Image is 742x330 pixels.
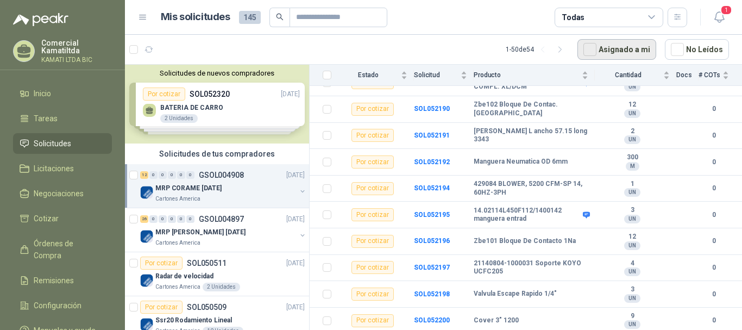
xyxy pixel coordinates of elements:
[414,71,458,79] span: Solicitud
[699,183,729,194] b: 0
[474,101,588,117] b: Zbe102 Bloque De Contac. [GEOGRAPHIC_DATA]
[595,127,670,136] b: 2
[34,113,58,124] span: Tareas
[13,108,112,129] a: Tareas
[338,71,399,79] span: Estado
[239,11,261,24] span: 145
[13,233,112,266] a: Órdenes de Compra
[595,285,670,294] b: 3
[13,83,112,104] a: Inicio
[155,195,200,203] p: Cartones America
[13,183,112,204] a: Negociaciones
[699,65,742,86] th: # COTs
[159,215,167,223] div: 0
[286,302,305,313] p: [DATE]
[186,215,194,223] div: 0
[351,208,394,221] div: Por cotizar
[595,101,670,109] b: 12
[41,57,112,63] p: KAMATI LTDA BIC
[699,104,729,114] b: 0
[577,39,656,60] button: Asignado a mi
[624,294,640,303] div: UN
[595,180,670,189] b: 1
[595,65,676,86] th: Cantidad
[177,215,185,223] div: 0
[474,316,519,325] b: Cover 3" 1200
[140,186,153,199] img: Company Logo
[414,105,450,113] a: SOL052190
[13,295,112,316] a: Configuración
[474,158,568,166] b: Manguera Neumatica OD 6mm
[414,79,450,86] a: SOL052189
[414,264,450,271] a: SOL052197
[414,211,450,219] b: SOL052195
[414,237,450,245] a: SOL052196
[474,290,557,298] b: Valvula Escape Rapido 1/4"
[676,65,699,86] th: Docs
[41,39,112,54] p: Comercial Kamatiltda
[351,261,394,274] div: Por cotizar
[159,171,167,179] div: 0
[186,171,194,179] div: 0
[474,259,588,276] b: 21140804-1000031 Soporte KOYO UCFC205
[34,88,51,99] span: Inicio
[203,283,240,291] div: 2 Unidades
[414,316,450,324] a: SOL052200
[720,5,732,15] span: 1
[474,65,595,86] th: Producto
[624,188,640,197] div: UN
[414,184,450,192] b: SOL052194
[155,283,200,291] p: Cartones America
[709,8,729,27] button: 1
[129,69,305,77] button: Solicitudes de nuevos compradores
[155,239,200,247] p: Cartones America
[34,238,102,261] span: Órdenes de Compra
[474,71,580,79] span: Producto
[595,259,670,268] b: 4
[34,275,74,287] span: Remisiones
[351,288,394,301] div: Por cotizar
[351,314,394,327] div: Por cotizar
[624,135,640,144] div: UN
[155,227,246,238] p: MRP [PERSON_NAME] [DATE]
[34,300,81,312] span: Configuración
[699,210,729,220] b: 0
[140,169,307,203] a: 12 0 0 0 0 0 GSOL004908[DATE] Company LogoMRP CORAME [DATE]Cartones America
[199,215,244,223] p: GSOL004897
[199,171,244,179] p: GSOL004908
[34,188,84,200] span: Negociaciones
[562,11,584,23] div: Todas
[595,71,661,79] span: Cantidad
[13,158,112,179] a: Licitaciones
[414,158,450,166] a: SOL052192
[34,213,59,225] span: Cotizar
[351,182,394,195] div: Por cotizar
[595,206,670,215] b: 3
[351,235,394,248] div: Por cotizar
[140,257,183,270] div: Por cotizar
[13,208,112,229] a: Cotizar
[624,320,640,329] div: UN
[140,171,148,179] div: 12
[414,65,474,86] th: Solicitud
[140,274,153,287] img: Company Logo
[699,157,729,167] b: 0
[699,71,720,79] span: # COTs
[125,65,309,144] div: Solicitudes de nuevos compradoresPor cotizarSOL052320[DATE] BATERIA DE CARRO2 UnidadesPor cotizar...
[125,144,309,164] div: Solicitudes de tus compradores
[506,41,569,58] div: 1 - 50 de 54
[187,259,227,267] p: SOL050511
[624,109,640,118] div: UN
[665,39,729,60] button: No Leídos
[351,155,394,169] div: Por cotizar
[699,315,729,326] b: 0
[474,127,588,144] b: [PERSON_NAME] L ancho 57.15 long 3343
[624,267,640,276] div: UN
[140,215,148,223] div: 26
[276,13,284,21] span: search
[474,180,588,197] b: 429084 BLOWER, 5200 CFM-SP 14, 60HZ-3PH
